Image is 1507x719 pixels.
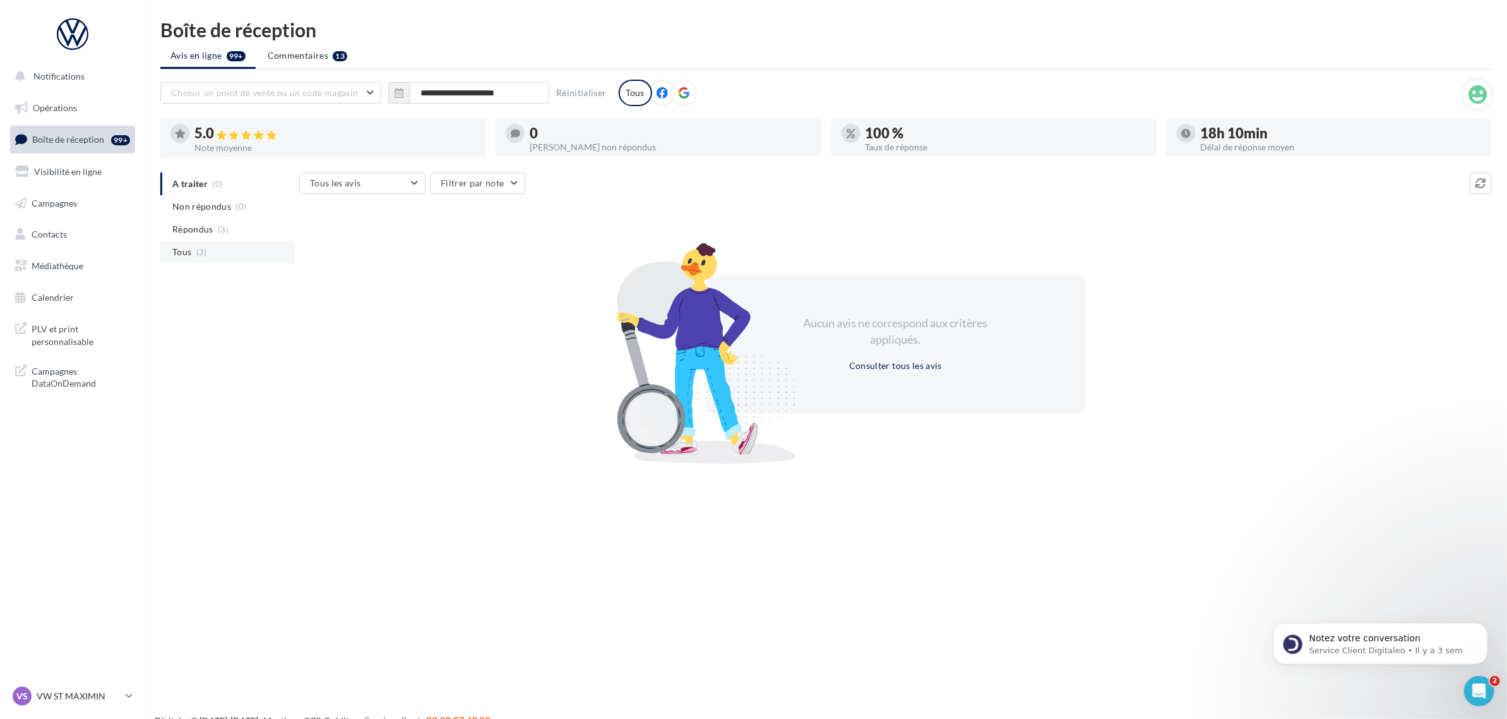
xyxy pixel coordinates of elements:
[1201,126,1482,140] div: 18h 10min
[32,320,130,347] span: PLV et print personnalisable
[8,190,138,217] a: Campagnes
[32,260,83,271] span: Médiathèque
[866,126,1147,140] div: 100 %
[236,202,247,212] span: (0)
[1201,143,1482,152] div: Délai de réponse moyen
[310,178,361,188] span: Tous les avis
[32,197,77,208] span: Campagnes
[172,200,231,213] span: Non répondus
[8,284,138,311] a: Calendrier
[530,126,811,140] div: 0
[1490,676,1500,686] span: 2
[787,315,1004,347] div: Aucun avis ne correspond aux critères appliqués.
[866,143,1147,152] div: Taux de réponse
[619,80,652,106] div: Tous
[844,358,947,373] button: Consulter tous les avis
[16,690,28,703] span: VS
[299,172,426,194] button: Tous les avis
[218,224,229,234] span: (3)
[33,102,77,113] span: Opérations
[32,229,67,239] span: Contacts
[172,223,213,236] span: Répondus
[172,246,191,258] span: Tous
[194,126,475,141] div: 5.0
[33,71,85,82] span: Notifications
[32,292,74,303] span: Calendrier
[34,166,102,177] span: Visibilité en ligne
[171,87,358,98] span: Choisir un point de vente ou un code magasin
[8,221,138,248] a: Contacts
[160,82,381,104] button: Choisir un point de vente ou un code magasin
[551,85,612,100] button: Réinitialiser
[8,63,133,90] button: Notifications
[111,135,130,145] div: 99+
[8,358,138,395] a: Campagnes DataOnDemand
[10,684,135,708] a: VS VW ST MAXIMIN
[1254,596,1507,685] iframe: Intercom notifications message
[1464,676,1494,706] iframe: Intercom live chat
[430,172,525,194] button: Filtrer par note
[32,363,130,390] span: Campagnes DataOnDemand
[268,49,328,62] span: Commentaires
[8,159,138,185] a: Visibilité en ligne
[160,20,1492,39] div: Boîte de réception
[8,95,138,121] a: Opérations
[8,253,138,279] a: Médiathèque
[196,247,207,257] span: (3)
[32,134,104,145] span: Boîte de réception
[8,126,138,153] a: Boîte de réception99+
[194,143,475,152] div: Note moyenne
[333,51,347,61] div: 13
[530,143,811,152] div: [PERSON_NAME] non répondus
[8,315,138,353] a: PLV et print personnalisable
[37,690,121,703] p: VW ST MAXIMIN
